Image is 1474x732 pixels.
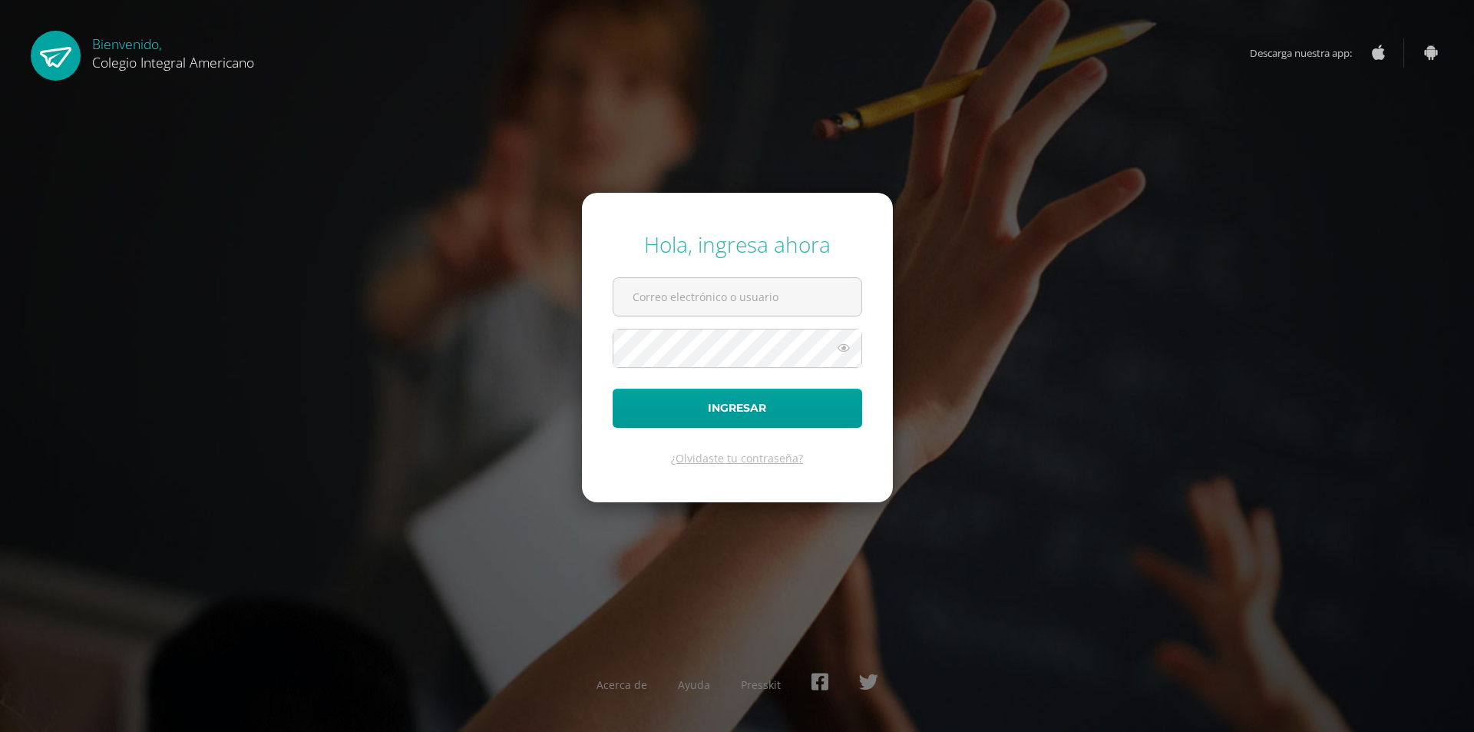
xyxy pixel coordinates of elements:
[671,451,803,465] a: ¿Olvidaste tu contraseña?
[678,677,710,692] a: Ayuda
[741,677,781,692] a: Presskit
[613,389,862,428] button: Ingresar
[92,53,254,71] span: Colegio Integral Americano
[613,278,861,316] input: Correo electrónico o usuario
[92,31,254,71] div: Bienvenido,
[613,230,862,259] div: Hola, ingresa ahora
[597,677,647,692] a: Acerca de
[1250,38,1367,68] span: Descarga nuestra app:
